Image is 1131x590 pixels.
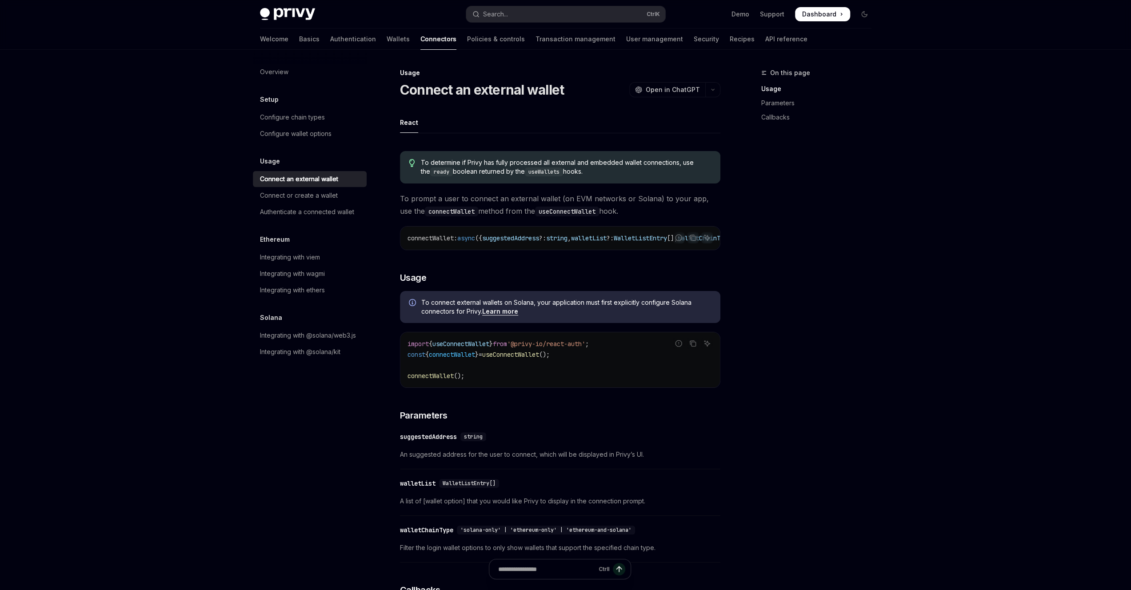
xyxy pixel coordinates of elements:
span: Parameters [400,409,448,422]
span: ?: [607,234,614,242]
div: Integrating with viem [260,252,320,263]
div: suggestedAddress [400,432,457,441]
img: dark logo [260,8,315,20]
button: Report incorrect code [673,232,684,243]
span: async [457,234,475,242]
button: Copy the contents from the code block [687,232,699,243]
a: Support [760,10,784,19]
span: Filter the login wallet options to only show wallets that support the specified chain type. [400,542,720,553]
a: Authentication [330,28,376,50]
button: Report incorrect code [673,338,684,349]
span: ({ [475,234,482,242]
div: Integrating with @solana/web3.js [260,330,356,341]
span: } [489,340,493,348]
a: Parameters [761,96,879,110]
span: suggestedAddress [482,234,539,242]
a: Integrating with @solana/web3.js [253,327,367,343]
a: Policies & controls [467,28,525,50]
div: Connect an external wallet [260,174,338,184]
span: connectWallet [408,372,454,380]
span: (); [539,351,550,359]
button: Ask AI [701,232,713,243]
span: An suggested address for the user to connect, which will be displayed in Privy’s UI. [400,449,720,460]
h5: Usage [260,156,280,167]
div: Integrating with @solana/kit [260,347,340,357]
span: const [408,351,425,359]
span: Open in ChatGPT [646,85,700,94]
h1: Connect an external wallet [400,82,564,98]
span: connectWallet [429,351,475,359]
span: Ctrl K [647,11,660,18]
h5: Setup [260,94,279,105]
span: Dashboard [802,10,836,19]
a: Transaction management [536,28,615,50]
a: Recipes [730,28,755,50]
h5: Ethereum [260,234,290,245]
code: useConnectWallet [535,207,599,216]
a: Learn more [482,307,518,315]
span: A list of [wallet option] that you would like Privy to display in the connection prompt. [400,496,720,506]
a: Overview [253,64,367,80]
span: To connect external wallets on Solana, your application must first explicitly configure Solana co... [421,298,711,316]
a: User management [626,28,683,50]
a: Welcome [260,28,288,50]
a: Connect an external wallet [253,171,367,187]
a: Security [694,28,719,50]
button: Copy the contents from the code block [687,338,699,349]
span: string [546,234,567,242]
div: Configure chain types [260,112,325,123]
div: Usage [400,68,720,77]
span: = [479,351,482,359]
span: { [425,351,429,359]
a: Connect or create a wallet [253,187,367,203]
span: WalletListEntry [614,234,667,242]
span: } [475,351,479,359]
div: Overview [260,67,288,77]
span: 'solana-only' | 'ethereum-only' | 'ethereum-and-solana' [460,526,631,534]
div: Search... [483,9,508,20]
span: Usage [400,271,427,284]
span: To prompt a user to connect an external wallet (on EVM networks or Solana) to your app, use the m... [400,192,720,217]
a: Basics [299,28,320,50]
div: Integrating with ethers [260,285,325,295]
div: Integrating with wagmi [260,268,325,279]
button: Open in ChatGPT [629,82,705,97]
div: walletChainType [400,526,453,534]
a: Configure chain types [253,109,367,125]
a: Integrating with viem [253,249,367,265]
span: (); [454,372,464,380]
span: ?: [539,234,546,242]
a: API reference [765,28,807,50]
button: Ask AI [701,338,713,349]
svg: Tip [409,159,415,167]
button: Open search [466,6,665,22]
h5: Solana [260,312,282,323]
a: Connectors [420,28,456,50]
span: import [408,340,429,348]
a: Wallets [387,28,410,50]
code: useWallets [525,167,563,176]
a: Integrating with wagmi [253,266,367,282]
div: walletList [400,479,436,488]
div: React [400,112,418,133]
button: Send message [613,563,625,575]
button: Toggle dark mode [857,7,871,21]
span: string [464,433,483,440]
div: Authenticate a connected wallet [260,207,354,217]
a: Integrating with @solana/kit [253,344,367,360]
a: Usage [761,82,879,96]
span: WalletListEntry[] [443,480,496,487]
span: , [567,234,571,242]
div: Connect or create a wallet [260,190,338,201]
code: connectWallet [425,207,478,216]
span: { [429,340,432,348]
a: Dashboard [795,7,850,21]
a: Integrating with ethers [253,282,367,298]
a: Callbacks [761,110,879,124]
span: connectWallet [408,234,454,242]
input: Ask a question... [498,559,595,579]
span: from [493,340,507,348]
span: To determine if Privy has fully processed all external and embedded wallet connections, use the b... [421,158,711,176]
svg: Info [409,299,418,308]
span: : [454,234,457,242]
